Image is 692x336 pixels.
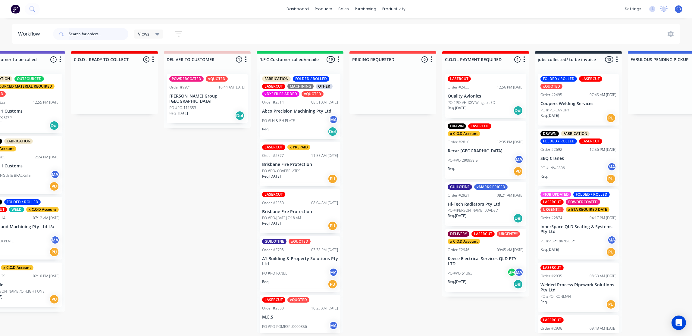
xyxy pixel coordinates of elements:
[448,247,469,253] div: Order #2946
[540,294,571,299] p: PO #PO-IRONMAN
[448,208,498,213] p: PO #[PERSON_NAME] LOADED
[206,76,228,82] div: xQUOTED
[11,5,20,14] img: Factory
[540,113,559,118] p: Req. [DATE]
[262,256,338,266] p: A1 Building & Property Solutions Pty Ltd
[540,147,562,152] div: Order #2692
[606,247,616,257] div: PU
[445,182,526,226] div: GUILOTINExMARKS PRICEDOrder #292108:21 AM [DATE]Hi-Tech Radiators Pty LtdPO #[PERSON_NAME] LOADED...
[235,111,245,120] div: Del
[287,297,309,303] div: xQUOTED
[260,74,340,139] div: FABRICATIONFOLDED / ROLLEDLASERCUTMACHININGOTHERxDXF FILES ADDEDxQUOTEDOrder #231408:51 AM [DATE]...
[448,166,455,172] p: Req.
[1,265,33,270] div: x C.O.D Account
[262,247,284,253] div: Order #2708
[515,155,524,164] div: MA
[474,184,508,190] div: xMARKS PRICED
[445,74,526,118] div: LASERCUTOrder #243312:56 PM [DATE]Quality AvionicsPO #PO-VH-XGV Wingtip LEDReq.[DATE]Del
[448,213,466,219] p: Req. [DATE]
[590,147,616,152] div: 12:56 PM [DATE]
[311,200,338,206] div: 08:04 AM [DATE]
[262,126,269,132] p: Req.
[262,100,284,105] div: Order #2314
[606,113,616,123] div: PU
[566,199,600,205] div: POWDERCOATED
[262,297,285,303] div: LASERCUT
[540,84,562,89] div: xQUOTED
[328,127,337,136] div: Del
[328,279,337,289] div: PU
[468,123,491,129] div: LASERCUT
[262,109,338,114] p: Abco Precision Machining Pty Ltd
[302,91,324,97] div: xQUOTED
[329,268,338,277] div: MA
[622,5,644,14] div: settings
[540,192,571,197] div: *JOB UPDATED
[311,247,338,253] div: 03:38 PM [DATE]
[448,202,524,207] p: Hi-Tech Radiators Pty Ltd
[262,306,284,311] div: Order #2800
[590,215,616,221] div: 04:17 PM [DATE]
[262,91,299,97] div: xDXF FILES ADDED
[328,174,337,184] div: PU
[448,139,469,145] div: Order #2810
[448,100,495,105] p: PO #PO-VH-XGV Wingtip LED
[316,84,333,89] div: OTHER
[607,235,616,244] div: MA
[262,118,295,123] p: PO #LH & RH PLATE
[4,138,33,144] div: FABRICATION
[49,182,59,191] div: PU
[607,162,616,171] div: MA
[262,145,285,150] div: LASERCUT
[515,268,524,277] div: MA
[448,94,524,99] p: Quality Avionics
[138,31,149,37] span: Views
[672,316,686,330] div: Open Intercom Messenger
[260,189,340,234] div: LASERCUTOrder #258008:04 AM [DATE]Brisbane Fire ProtectionPO #PO-[DATE] 7:18 AMReq.[DATE]PU
[169,110,188,116] p: Req. [DATE]
[540,156,616,161] p: SEQ Cranes
[513,106,523,115] div: Del
[49,121,59,130] div: Del
[513,213,523,223] div: Del
[538,189,619,260] div: *JOB UPDATEDFOLDED / ROLLEDLASERCUTPOWDERCOATEDURGENT!!!!x ETA REQUIRED DATEOrder #287404:17 PM [...
[540,207,564,212] div: URGENT!!!!
[169,105,196,110] p: PO #PO-111353
[507,268,516,277] div: BM
[448,85,469,90] div: Order #2433
[289,239,311,244] div: xQUOTED
[590,273,616,279] div: 08:53 AM [DATE]
[33,154,60,160] div: 12:24 PM [DATE]
[590,92,616,98] div: 07:45 AM [DATE]
[448,279,466,285] p: Req. [DATE]
[167,74,248,123] div: POWDERCOATEDxQUOTEDOrder #297110:44 AM [DATE][PERSON_NAME] Group [GEOGRAPHIC_DATA]PO #PO-111353Re...
[287,145,310,150] div: x PREPAID
[540,317,564,323] div: LASERCUT
[311,153,338,158] div: 11:55 AM [DATE]
[540,299,548,305] p: Req.
[169,94,245,104] p: [PERSON_NAME] Group [GEOGRAPHIC_DATA]
[579,138,602,144] div: LASERCUT
[262,209,338,214] p: Brisbane Fire Protection
[606,300,616,309] div: PU
[448,256,524,266] p: Keece Electrical Services QLD PTY LTD
[14,76,44,82] div: OUTSOURCED
[328,221,337,231] div: PU
[573,192,610,197] div: FOLDED / ROLLED
[538,129,619,186] div: DRAWNFABRICATIONFOLDED / ROLLEDLASERCUTOrder #269212:56 PM [DATE]SEQ CranesPO # INV-5806MAReq.PU
[262,324,307,329] p: PO #PO-POMESPL0000356
[540,215,562,221] div: Order #2874
[676,6,681,12] span: SB
[445,229,526,292] div: DELIVERYLASERCUTURGENT!!!!x C.O.D AccountOrder #294609:45 AM [DATE]Keece Electrical Services QLD ...
[18,30,43,38] div: Workflow
[540,76,577,82] div: FOLDED / ROLLED
[579,76,602,82] div: LASERCUT
[540,247,559,252] p: Req. [DATE]
[293,76,329,82] div: FOLDED / ROLLED
[169,76,204,82] div: POWDERCOATED
[540,265,564,270] div: LASERCUT
[538,74,619,126] div: FOLDED / ROLLEDLASERCUTxQUOTEDOrder #249507:45 AM [DATE]Coopers Welding ServicesPO # PO-CANOPYReq...
[49,247,59,257] div: PU
[262,239,287,244] div: GUILOTINE
[513,279,523,289] div: Del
